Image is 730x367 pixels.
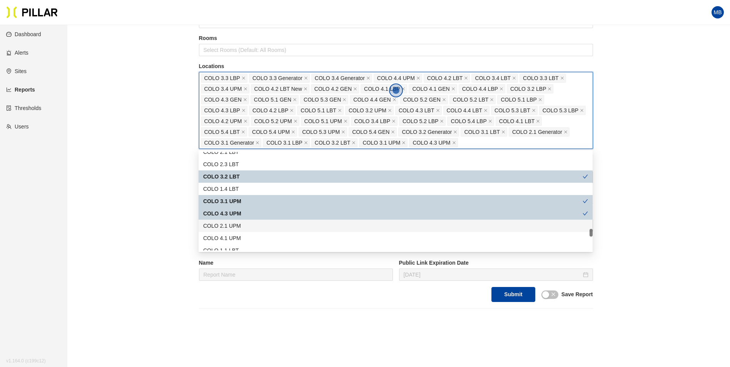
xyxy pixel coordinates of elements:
[436,108,440,113] span: close
[301,106,336,115] span: COLO 5.1 LBT
[304,95,341,104] span: COLO 5.3 GEN
[204,95,242,104] span: COLO 4.3 GEN
[536,119,540,124] span: close
[388,108,392,113] span: close
[564,130,568,135] span: close
[244,87,247,92] span: close
[203,197,583,205] div: COLO 3.1 UPM
[442,98,446,102] span: close
[464,76,468,81] span: close
[6,50,28,56] a: alertAlerts
[6,6,58,18] img: Pillar Technologies
[362,138,400,147] span: COLO 3.1 UPM
[291,130,295,135] span: close
[294,119,297,124] span: close
[512,128,562,136] span: COLO 2.1 Generator
[204,128,240,136] span: COLO 5.4 LBT
[293,98,297,102] span: close
[392,119,396,124] span: close
[341,130,345,135] span: close
[254,85,302,93] span: COLO 4.2 LBT New
[6,123,29,130] a: teamUsers
[452,141,456,145] span: close
[501,130,505,135] span: close
[252,106,288,115] span: COLO 4.2 LBP
[404,270,581,279] input: Oct 9, 2025
[512,76,516,81] span: close
[199,183,593,195] div: COLO 1.4 LBT
[451,87,455,92] span: close
[523,74,559,82] span: COLO 3.3 LBT
[199,195,593,207] div: COLO 3.1 UPM
[583,211,588,216] span: check
[583,174,588,179] span: check
[453,130,457,135] span: close
[199,34,593,42] label: Rooms
[538,98,542,102] span: close
[462,85,498,93] span: COLO 4.4 LBP
[203,185,588,193] div: COLO 1.4 LBT
[315,74,365,82] span: COLO 3.4 Generator
[412,85,449,93] span: COLO 4.1 GEN
[315,138,351,147] span: COLO 3.2 LBT
[266,138,302,147] span: COLO 3.1 LBP
[243,98,247,102] span: close
[242,108,246,113] span: close
[314,85,352,93] span: COLO 4.2 GEN
[6,105,41,111] a: exceptionThresholds
[242,76,246,81] span: close
[204,85,242,93] span: COLO 3.4 UPM
[203,160,588,168] div: COLO 2.3 LBT
[304,141,308,145] span: close
[203,246,588,255] div: COLO 1.1 LBT
[199,220,593,232] div: COLO 2.1 UPM
[204,117,242,125] span: COLO 4.2 UPM
[204,138,254,147] span: COLO 3.1 Generator
[475,74,511,82] span: COLO 3.4 LBT
[451,117,486,125] span: COLO 5.4 LBP
[402,128,452,136] span: COLO 3.2 Generator
[199,244,593,257] div: COLO 1.1 LBT
[199,170,593,183] div: COLO 3.2 LBT
[488,119,492,124] span: close
[494,106,530,115] span: COLO 5.3 LBT
[352,141,356,145] span: close
[6,87,35,93] a: line-chartReports
[464,128,500,136] span: COLO 3.1 LBT
[484,108,488,113] span: close
[377,74,415,82] span: COLO 4.4 UPM
[403,95,441,104] span: COLO 5.2 GEN
[413,138,450,147] span: COLO 4.3 UPM
[453,95,489,104] span: COLO 5.2 LBT
[583,199,588,204] span: check
[427,74,463,82] span: COLO 4.2 LBT
[252,128,290,136] span: COLO 5.4 UPM
[391,130,395,135] span: close
[399,106,434,115] span: COLO 4.3 LBT
[241,130,245,135] span: close
[342,98,346,102] span: close
[344,119,347,124] span: close
[543,106,578,115] span: COLO 5.3 LBP
[199,232,593,244] div: COLO 4.1 UPM
[290,108,294,113] span: close
[6,31,41,37] a: dashboardDashboard
[403,117,438,125] span: COLO 5.2 LBP
[203,222,588,230] div: COLO 2.1 UPM
[338,108,342,113] span: close
[199,158,593,170] div: COLO 2.3 LBT
[399,259,593,267] label: Public Link Expiration Date
[302,128,340,136] span: COLO 5.3 UPM
[499,117,535,125] span: COLO 4.1 LBT
[352,128,389,136] span: COLO 5.4 GEN
[561,290,593,299] label: Save Report
[199,62,593,70] label: Locations
[203,234,588,242] div: COLO 4.1 UPM
[402,141,406,145] span: close
[254,117,292,125] span: COLO 5.2 UPM
[501,95,536,104] span: COLO 5.1 LBP
[203,172,583,181] div: COLO 3.2 LBT
[401,87,405,92] span: close
[560,76,564,81] span: close
[551,292,556,297] span: close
